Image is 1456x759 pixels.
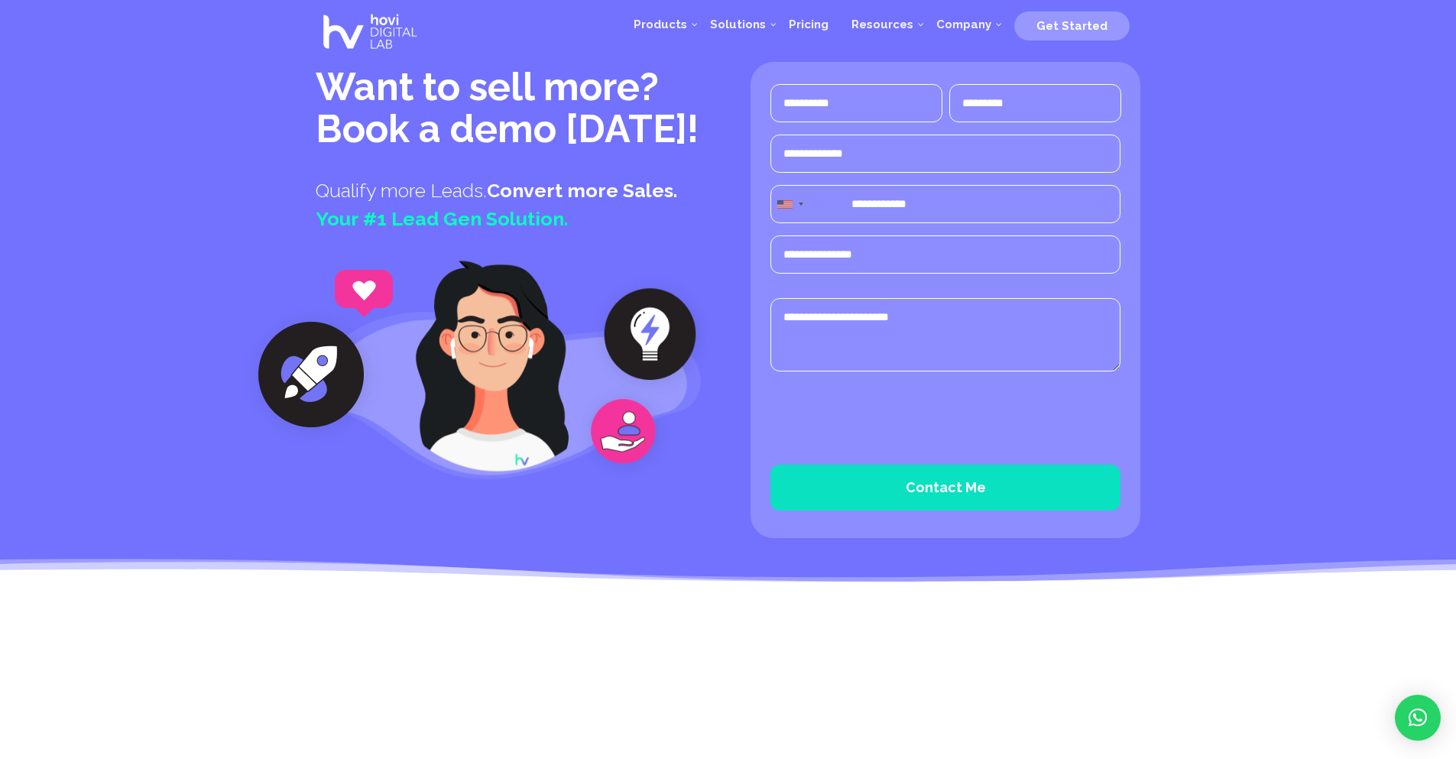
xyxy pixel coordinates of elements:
[622,2,699,47] a: Products
[789,18,829,31] span: Pricing
[1014,13,1130,36] a: Get Started
[851,18,913,31] span: Resources
[710,18,766,31] span: Solutions
[316,66,705,157] h1: Want to sell more? Book a demo [DATE]!
[925,2,1003,47] a: Company
[770,388,1003,448] iframe: reCAPTCHA
[906,479,986,495] span: Contact Me
[840,2,925,47] a: Resources
[770,465,1120,511] button: Contact Me
[237,263,393,445] img: Book a Demo
[634,18,687,31] span: Products
[771,186,808,222] div: Selected country
[1036,19,1107,33] span: Get Started
[699,2,777,47] a: Solutions
[572,268,716,483] img: Book a Demo
[936,18,991,31] span: Company
[777,2,840,47] a: Pricing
